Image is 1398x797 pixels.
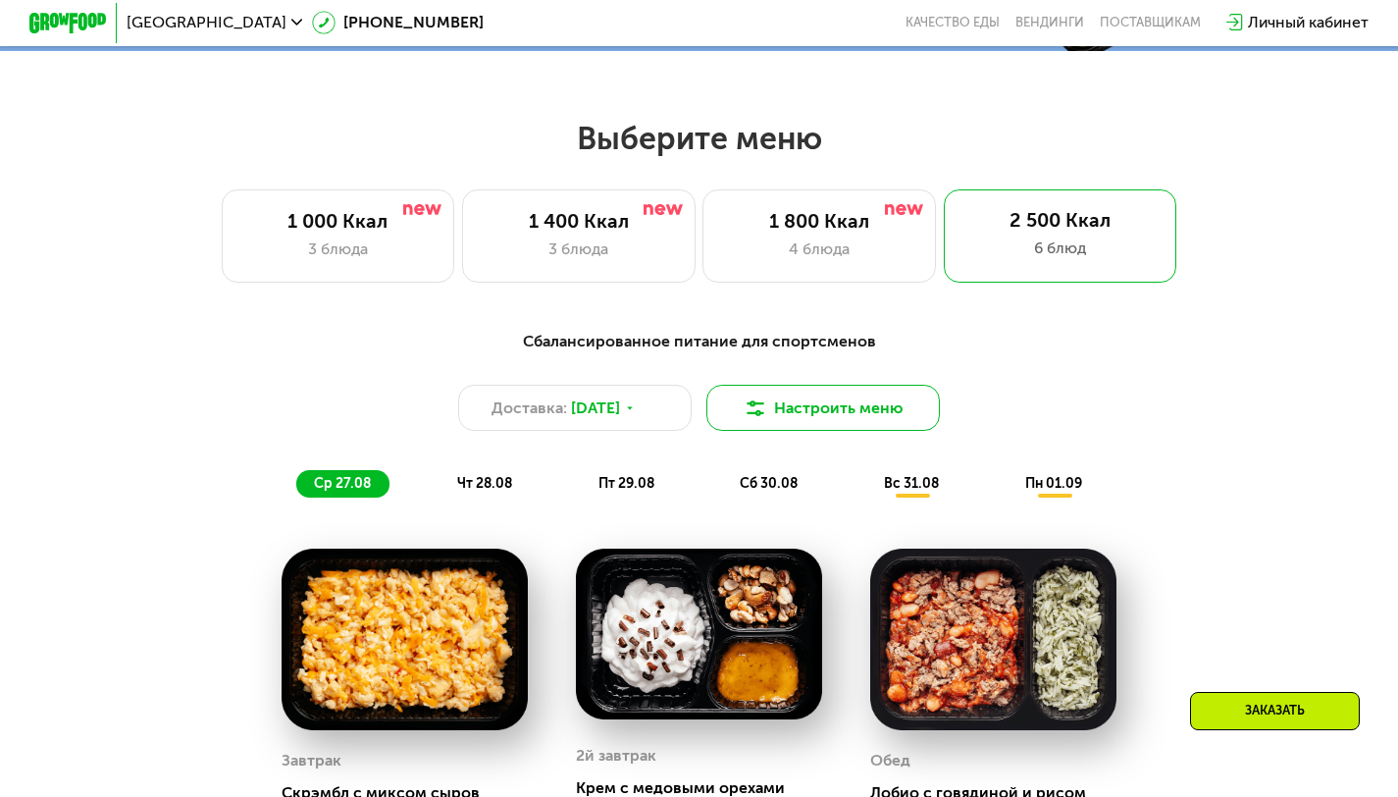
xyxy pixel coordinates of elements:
a: [PHONE_NUMBER] [312,11,484,34]
div: Сбалансированное питание для спортсменов [125,330,1274,354]
span: [GEOGRAPHIC_DATA] [127,15,286,30]
a: Качество еды [906,15,1000,30]
div: 1 800 Ккал [723,210,915,234]
div: поставщикам [1100,15,1201,30]
div: Личный кабинет [1248,11,1369,34]
div: 4 блюда [723,238,915,261]
span: сб 30.08 [740,475,798,492]
span: Доставка: [492,397,567,420]
button: Настроить меню [706,385,940,432]
div: 3 блюда [241,238,434,261]
span: [DATE] [571,397,620,420]
span: пт 29.08 [598,475,654,492]
div: 1 000 Ккал [241,210,434,234]
div: 2 500 Ккал [963,209,1158,233]
div: Обед [870,746,910,775]
div: Завтрак [282,746,341,775]
div: 3 блюда [483,238,675,261]
span: ср 27.08 [314,475,371,492]
span: пн 01.09 [1025,475,1082,492]
h2: Выберите меню [62,119,1335,158]
span: вс 31.08 [884,475,939,492]
div: 6 блюд [963,237,1158,260]
div: 2й завтрак [576,741,656,770]
span: чт 28.08 [457,475,512,492]
div: Заказать [1190,692,1360,730]
a: Вендинги [1015,15,1084,30]
div: 1 400 Ккал [483,210,675,234]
